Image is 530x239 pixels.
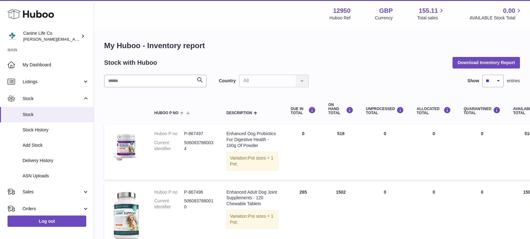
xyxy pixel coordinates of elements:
[8,216,86,227] a: Log out
[154,131,184,137] dt: Huboo P no
[184,189,214,195] dd: P-867496
[23,173,89,179] span: ASN Uploads
[333,7,351,15] strong: 12950
[360,125,411,180] td: 0
[154,111,178,115] span: Huboo P no
[23,96,82,102] span: Stock
[230,214,273,225] span: Pot sizes = 1 Pot;
[23,79,82,85] span: Listings
[328,103,353,115] div: ON HAND Total
[219,78,236,84] label: Country
[322,125,360,180] td: 518
[417,15,445,21] span: Total sales
[226,111,252,115] span: Description
[419,7,438,15] span: 155.11
[416,107,451,115] div: ALLOCATED Total
[226,189,278,207] div: Enhanced Adult Dog Joint Supplements - 120 Chewable Tablets
[154,189,184,195] dt: Huboo P no
[481,131,483,136] span: 0
[284,125,322,180] td: 0
[104,58,157,67] h2: Stock with Huboo
[23,62,89,68] span: My Dashboard
[468,78,479,84] label: Show
[23,206,82,212] span: Orders
[226,131,278,149] div: Enhanced Dog Probiotics For Digestive Health - 100g Of Powder
[503,7,515,15] span: 0.00
[375,15,393,21] div: Currency
[23,112,89,118] span: Stock
[330,15,351,21] div: Huboo Ref
[481,190,483,195] span: 0
[184,131,214,137] dd: P-867497
[226,210,278,229] div: Variation:
[8,32,17,41] img: kevin@clsgltd.co.uk
[23,189,82,195] span: Sales
[417,7,445,21] a: 155.11 Total sales
[184,198,214,210] dd: 5060837880010
[23,127,89,133] span: Stock History
[469,7,522,21] a: 0.00 AVAILABLE Stock Total
[110,131,142,162] img: product image
[154,140,184,152] dt: Current identifier
[379,7,393,15] strong: GBP
[226,152,278,170] div: Variation:
[291,107,316,115] div: DUE IN TOTAL
[366,107,404,115] div: UNPROCESSED Total
[507,78,520,84] span: entries
[154,198,184,210] dt: Current identifier
[23,142,89,148] span: Add Stock
[23,158,89,164] span: Delivery History
[104,41,520,51] h1: My Huboo - Inventory report
[453,57,520,68] button: Download Inventory Report
[230,155,273,166] span: Pot sizes = 1 Pot;
[184,140,214,152] dd: 5060837880034
[410,125,457,180] td: 0
[464,107,501,115] div: QUARANTINED Total
[469,15,522,21] span: AVAILABLE Stock Total
[23,37,126,42] span: [PERSON_NAME][EMAIL_ADDRESS][DOMAIN_NAME]
[23,30,80,42] div: Canine Life Co.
